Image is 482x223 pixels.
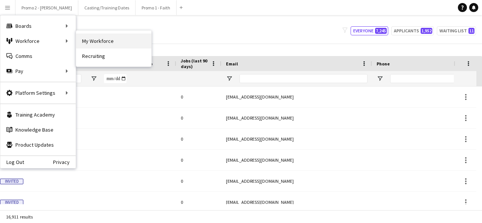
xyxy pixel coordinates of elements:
[390,74,464,83] input: Phone Filter Input
[377,75,383,82] button: Open Filter Menu
[239,74,368,83] input: Email Filter Input
[375,28,387,34] span: 7,245
[90,75,97,82] button: Open Filter Menu
[0,18,76,33] div: Boards
[76,33,151,49] a: My Workforce
[226,75,233,82] button: Open Filter Menu
[221,129,372,149] div: [EMAIL_ADDRESS][DOMAIN_NAME]
[176,192,221,212] div: 0
[15,0,78,15] button: Promo 2 - [PERSON_NAME]
[351,26,388,35] button: Everyone7,245
[176,108,221,128] div: 0
[221,171,372,191] div: [EMAIL_ADDRESS][DOMAIN_NAME]
[221,192,372,212] div: [EMAIL_ADDRESS][DOMAIN_NAME]
[0,49,76,64] a: Comms
[221,86,372,107] div: [EMAIL_ADDRESS][DOMAIN_NAME]
[0,85,76,100] div: Platform Settings
[0,64,76,79] div: Pay
[0,137,76,152] a: Product Updates
[468,28,474,34] span: 11
[78,0,136,15] button: Casting/Training Dates
[0,33,76,49] div: Workforce
[0,122,76,137] a: Knowledge Base
[421,28,432,34] span: 1,952
[176,129,221,149] div: 0
[0,159,24,165] a: Log Out
[176,171,221,191] div: 0
[76,49,151,64] a: Recruiting
[221,150,372,170] div: [EMAIL_ADDRESS][DOMAIN_NAME]
[176,86,221,107] div: 0
[221,108,372,128] div: [EMAIL_ADDRESS][DOMAIN_NAME]
[0,107,76,122] a: Training Academy
[226,61,238,67] span: Email
[181,58,208,69] span: Jobs (last 90 days)
[391,26,434,35] button: Applicants1,952
[53,159,76,165] a: Privacy
[136,0,177,15] button: Promo 1 - Faith
[176,150,221,170] div: 0
[104,74,127,83] input: Joined Filter Input
[377,61,390,67] span: Phone
[437,26,476,35] button: Waiting list11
